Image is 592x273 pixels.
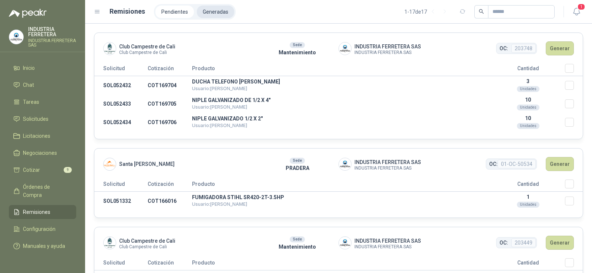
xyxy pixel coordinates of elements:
p: Mantenimiento [256,243,339,251]
p: 10 [491,115,565,121]
div: Unidades [517,202,539,208]
th: Cantidad [491,258,565,270]
p: 1 [491,194,565,200]
a: Inicio [9,61,76,75]
span: INDUSTRIA FERRETERA SAS [354,42,421,51]
span: 1 [577,3,585,10]
th: Cotización [148,64,192,76]
span: Configuración [23,225,55,233]
a: Generadas [197,6,234,18]
a: Licitaciones [9,129,76,143]
p: Mantenimiento [256,48,339,57]
div: Sede [290,42,305,48]
th: Producto [192,258,491,270]
p: INDUSTRIA FERRETERA SAS [28,38,76,47]
span: Manuales y ayuda [23,242,65,250]
span: Club Campestre de Cali [119,237,175,245]
th: Seleccionar/deseleccionar [565,180,583,192]
span: OC: [489,160,498,168]
th: Producto [192,64,491,76]
button: Generar [546,41,574,55]
td: SOL052432 [94,76,148,95]
span: Órdenes de Compra [23,183,69,199]
span: Usuario: [PERSON_NAME] [192,201,247,207]
a: Órdenes de Compra [9,180,76,202]
span: Inicio [23,64,35,72]
img: Company Logo [104,42,116,55]
td: Seleccionar/deseleccionar [565,113,583,132]
img: Logo peakr [9,9,47,18]
td: Seleccionar/deseleccionar [565,76,583,95]
div: Unidades [517,123,539,129]
span: 203748 [511,44,536,53]
span: 9 [64,167,72,173]
img: Company Logo [104,237,116,249]
td: SOL052434 [94,113,148,132]
span: Solicitudes [23,115,48,123]
span: INDUSTRIA FERRETERA SAS [354,245,421,249]
img: Company Logo [104,158,116,170]
div: Unidades [517,86,539,92]
img: Company Logo [9,30,23,44]
span: Usuario: [PERSON_NAME] [192,104,247,110]
p: DUCHA TELEFONO [PERSON_NAME] [192,79,491,84]
th: Solicitud [94,180,148,192]
span: Club Campestre de Cali [119,42,175,51]
span: Club Campestre de Cali [119,51,175,55]
a: Tareas [9,95,76,109]
th: Cantidad [491,180,565,192]
img: Company Logo [339,42,351,55]
th: Cotización [148,180,192,192]
span: 01-OC-50534 [498,160,536,168]
th: Cotización [148,258,192,270]
button: 1 [570,5,583,18]
p: INDUSTRIA FERRETERA [28,27,76,37]
span: 203449 [511,238,536,247]
a: Solicitudes [9,112,76,126]
img: Company Logo [339,237,351,249]
span: Cotizar [23,166,40,174]
span: search [479,9,484,14]
button: Generar [546,157,574,171]
img: Company Logo [339,158,351,170]
td: Seleccionar/deseleccionar [565,192,583,211]
span: INDUSTRIA FERRETERA SAS [354,51,421,55]
th: Producto [192,180,491,192]
div: Sede [290,236,305,242]
a: Manuales y ayuda [9,239,76,253]
p: 10 [491,97,565,103]
a: Chat [9,78,76,92]
div: 1 - 17 de 17 [404,6,451,18]
th: Seleccionar/deseleccionar [565,64,583,76]
p: FUMIGADORA STIHL SR420-2T-3.5HP [192,195,491,200]
a: Negociaciones [9,146,76,160]
span: Santa [PERSON_NAME] [119,160,175,168]
td: SOL051332 [94,192,148,211]
th: Seleccionar/deseleccionar [565,258,583,270]
span: Negociaciones [23,149,57,157]
a: Configuración [9,222,76,236]
span: Remisiones [23,208,50,216]
span: INDUSTRIA FERRETERA SAS [354,158,421,166]
a: Pendientes [155,6,194,18]
button: Generar [546,236,574,250]
td: COT169705 [148,95,192,113]
span: OC: [499,239,508,247]
th: Solicitud [94,64,148,76]
span: Club Campestre de Cali [119,245,175,249]
td: SOL052433 [94,95,148,113]
th: Cantidad [491,64,565,76]
td: COT169706 [148,113,192,132]
th: Solicitud [94,258,148,270]
h1: Remisiones [110,6,145,17]
span: INDUSTRIA FERRETERA SAS [354,237,421,245]
td: COT169704 [148,76,192,95]
span: Chat [23,81,34,89]
p: NIPLE GALVANIZADO 1/2 X 2" [192,116,491,121]
span: Usuario: [PERSON_NAME] [192,86,247,91]
span: OC: [499,44,508,52]
a: Cotizar9 [9,163,76,177]
div: Sede [290,158,305,164]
